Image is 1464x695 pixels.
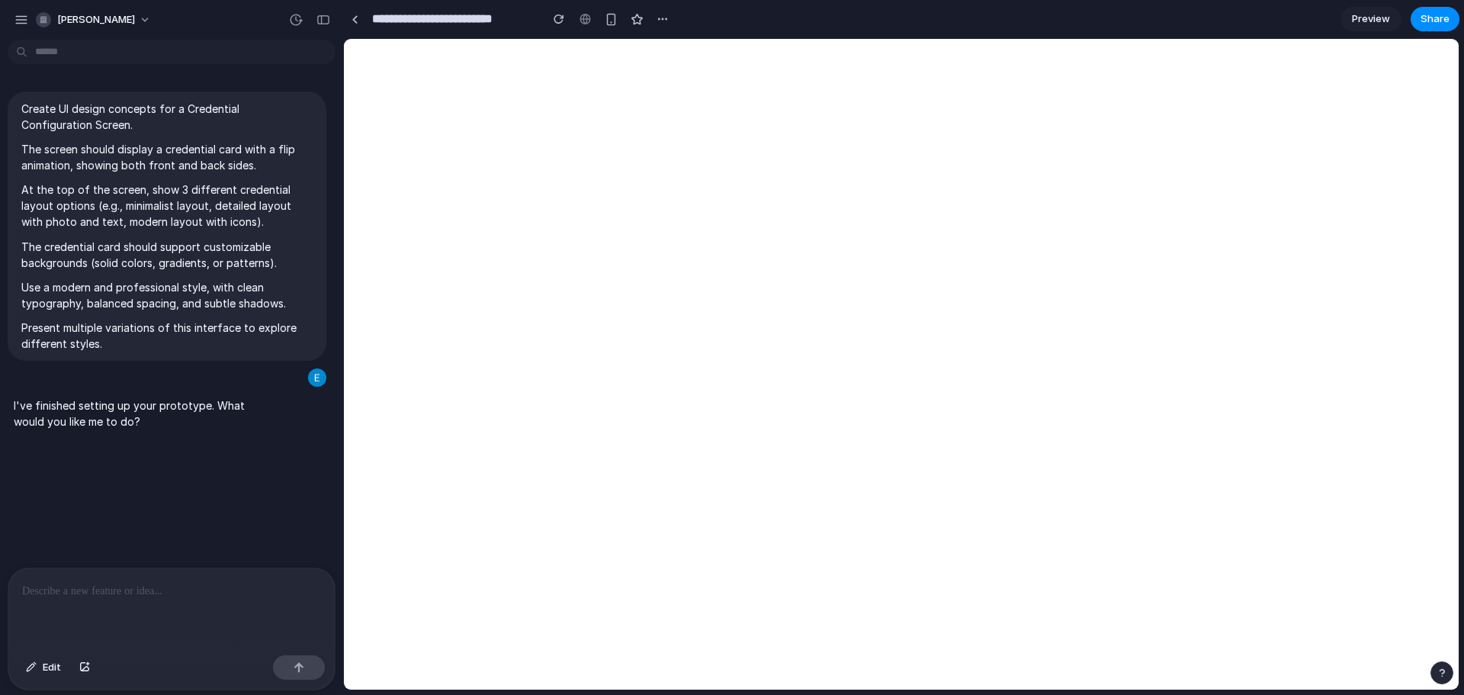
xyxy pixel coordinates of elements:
[14,397,268,430] p: I've finished setting up your prototype. What would you like me to do?
[57,12,135,27] span: [PERSON_NAME]
[1411,7,1459,31] button: Share
[1340,7,1401,31] a: Preview
[21,239,313,271] p: The credential card should support customizable backgrounds (solid colors, gradients, or patterns).
[30,8,159,32] button: [PERSON_NAME]
[21,101,313,133] p: Create UI design concepts for a Credential Configuration Screen.
[18,655,69,680] button: Edit
[21,279,313,311] p: Use a modern and professional style, with clean typography, balanced spacing, and subtle shadows.
[1352,11,1390,27] span: Preview
[43,660,61,675] span: Edit
[21,141,313,173] p: The screen should display a credential card with a flip animation, showing both front and back si...
[21,182,313,230] p: At the top of the screen, show 3 different credential layout options (e.g., minimalist layout, de...
[21,320,313,352] p: Present multiple variations of this interface to explore different styles.
[1421,11,1450,27] span: Share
